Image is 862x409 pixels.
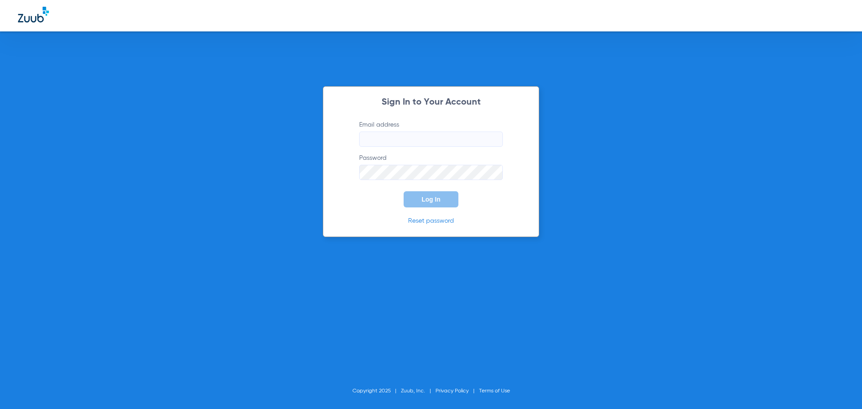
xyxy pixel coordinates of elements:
li: Zuub, Inc. [401,387,435,396]
input: Email address [359,132,503,147]
a: Privacy Policy [435,388,469,394]
input: Password [359,165,503,180]
label: Email address [359,120,503,147]
span: Log In [422,196,440,203]
li: Copyright 2025 [352,387,401,396]
a: Terms of Use [479,388,510,394]
button: Log In [404,191,458,207]
a: Reset password [408,218,454,224]
label: Password [359,154,503,180]
h2: Sign In to Your Account [346,98,516,107]
img: Zuub Logo [18,7,49,22]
